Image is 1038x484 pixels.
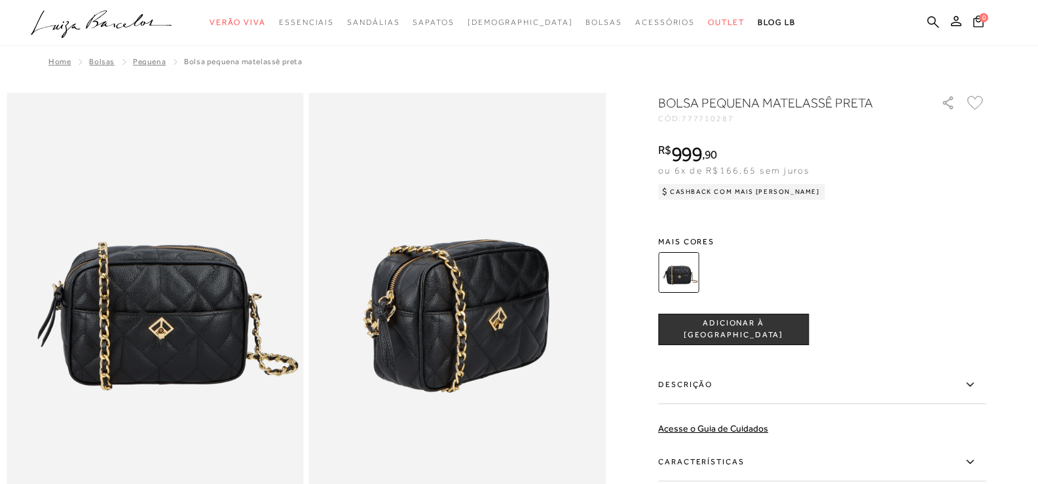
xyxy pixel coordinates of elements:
img: BOLSA PEQUENA MATELASSÊ PRETA [658,252,699,293]
span: 777710287 [682,114,734,123]
h1: BOLSA PEQUENA MATELASSÊ PRETA [658,94,904,112]
span: Outlet [708,18,745,27]
a: categoryNavScreenReaderText [585,10,622,35]
a: Acesse o Guia de Cuidados [658,423,768,434]
a: categoryNavScreenReaderText [413,10,454,35]
a: Home [48,57,71,66]
label: Descrição [658,366,986,404]
a: categoryNavScreenReaderText [635,10,695,35]
a: categoryNavScreenReaderText [347,10,399,35]
a: categoryNavScreenReaderText [708,10,745,35]
a: noSubCategoriesText [468,10,573,35]
span: Acessórios [635,18,695,27]
span: ou 6x de R$166,65 sem juros [658,165,809,176]
span: BLOG LB [758,18,796,27]
a: categoryNavScreenReaderText [279,10,334,35]
label: Características [658,443,986,481]
span: Bolsas [585,18,622,27]
i: R$ [658,144,671,156]
span: Essenciais [279,18,334,27]
span: Sandálias [347,18,399,27]
a: Bolsas [89,57,115,66]
span: Mais cores [658,238,986,246]
a: BLOG LB [758,10,796,35]
span: ADICIONAR À [GEOGRAPHIC_DATA] [659,318,808,341]
div: CÓD: [658,115,920,122]
button: ADICIONAR À [GEOGRAPHIC_DATA] [658,314,809,345]
span: Verão Viva [210,18,266,27]
span: 0 [979,13,988,22]
span: [DEMOGRAPHIC_DATA] [468,18,573,27]
span: BOLSA PEQUENA MATELASSÊ PRETA [184,57,302,66]
span: 999 [671,142,702,166]
span: 90 [705,147,717,161]
a: categoryNavScreenReaderText [210,10,266,35]
div: Cashback com Mais [PERSON_NAME] [658,184,825,200]
button: 0 [969,14,988,32]
i: , [702,149,717,160]
a: Pequena [133,57,166,66]
span: Sapatos [413,18,454,27]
